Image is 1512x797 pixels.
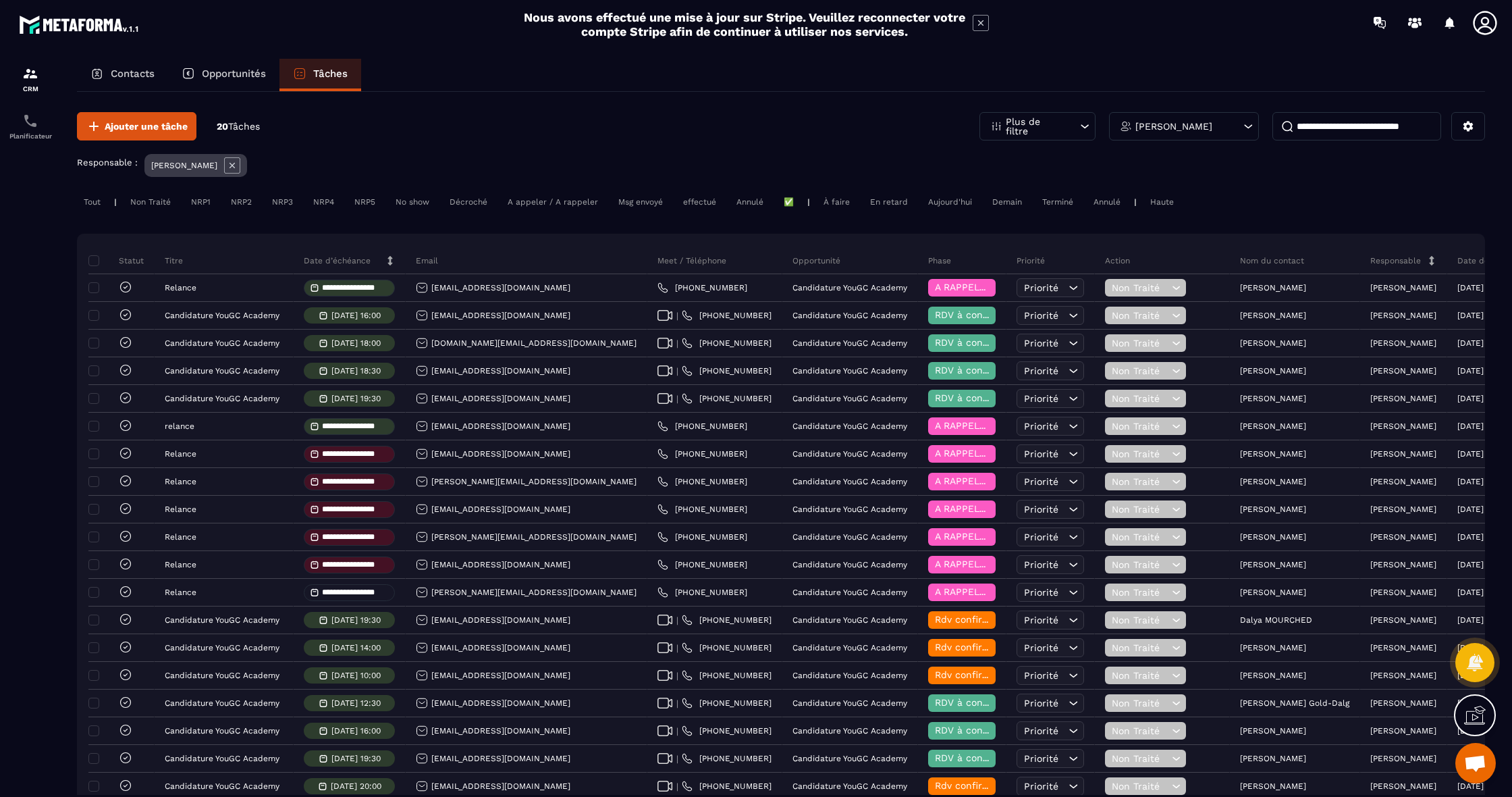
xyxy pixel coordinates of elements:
p: Candidature YouGC Academy [792,283,907,292]
p: [PERSON_NAME] [1240,394,1306,403]
span: Priorité [1024,698,1058,709]
p: relance [165,421,194,431]
p: [PERSON_NAME] [1370,366,1436,376]
div: Haute [1143,194,1181,210]
a: Contacts [77,59,168,91]
div: Annulé [1087,194,1127,210]
p: [PERSON_NAME] [1370,421,1436,431]
p: [DATE] 12:38 [1457,505,1507,514]
span: Non Traité [1112,393,1168,404]
p: Relance [165,560,196,569]
p: Contacts [111,68,155,80]
p: Candidature YouGC Academy [792,311,907,320]
p: [DATE] 14:07 [1457,449,1507,459]
span: Rdv confirmé ✅ [935,614,1011,625]
p: [PERSON_NAME] [1240,283,1306,292]
p: [DATE] 19:30 [331,754,381,763]
span: A RAPPELER/GHOST/NO SHOW✖️ [935,503,1087,514]
span: Priorité [1024,615,1058,625]
span: A RAPPELER/GHOST/NO SHOW✖️ [935,282,1087,292]
a: [PHONE_NUMBER] [657,559,747,570]
span: Rdv confirmé ✅ [935,780,1011,791]
a: [PHONE_NUMBER] [682,310,772,321]
p: [DATE] 13:53 [1457,477,1507,486]
a: Tâches [279,59,361,91]
span: Priorité [1024,753,1058,764]
p: Candidature YouGC Academy [165,671,279,680]
p: [DATE] 16:00 [331,726,381,736]
span: Priorité [1024,781,1058,792]
p: Responsable [1370,255,1421,266]
span: Priorité [1024,670,1058,681]
span: Priorité [1024,504,1058,515]
p: 20 [217,120,260,133]
a: [PHONE_NUMBER] [657,282,747,293]
span: | [676,726,678,736]
span: A RAPPELER/GHOST/NO SHOW✖️ [935,448,1087,459]
p: [PERSON_NAME] [151,161,217,170]
p: | [114,197,117,207]
p: Candidature YouGC Academy [792,754,907,763]
p: Candidature YouGC Academy [165,726,279,736]
p: Relance [165,283,196,292]
p: [PERSON_NAME] Gold-Dalg [1240,698,1349,708]
p: Opportunité [792,255,840,266]
span: Non Traité [1112,559,1168,570]
p: Candidature YouGC Academy [792,366,907,376]
p: Relance [165,532,196,542]
div: NRP5 [348,194,382,210]
p: [PERSON_NAME] [1370,532,1436,542]
a: formationformationCRM [3,55,57,103]
p: [PERSON_NAME] [1240,560,1306,569]
p: Tâches [313,68,348,80]
a: [PHONE_NUMBER] [682,615,772,625]
a: Ouvrir le chat [1455,743,1496,783]
p: Candidature YouGC Academy [165,698,279,708]
span: | [676,781,678,792]
a: [PHONE_NUMBER] [682,781,772,792]
span: A RAPPELER/GHOST/NO SHOW✖️ [935,475,1087,486]
p: [PERSON_NAME] [1135,122,1212,131]
span: Non Traité [1112,504,1168,515]
p: [PERSON_NAME] [1240,754,1306,763]
p: Candidature YouGC Academy [792,781,907,791]
p: Email [416,255,438,266]
a: [PHONE_NUMBER] [682,670,772,681]
p: [PERSON_NAME] [1240,781,1306,791]
p: Responsable : [77,157,138,168]
span: | [676,698,678,709]
p: [PERSON_NAME] [1370,560,1436,569]
p: | [807,197,810,207]
div: Non Traité [124,194,178,210]
img: scheduler [22,113,38,129]
p: [PERSON_NAME] [1370,477,1436,486]
p: [PERSON_NAME] [1370,726,1436,736]
p: [PERSON_NAME] [1240,588,1306,597]
p: CRM [3,85,57,93]
span: Priorité [1024,448,1058,459]
span: RDV à confimer ❓ [935,752,1022,763]
span: Priorité [1024,725,1058,736]
p: [DATE] 12:30 [331,698,381,708]
p: [PERSON_NAME] [1240,505,1306,514]
span: Non Traité [1112,476,1168,487]
p: [DATE] 19:30 [331,615,381,625]
p: [PERSON_NAME] [1240,366,1306,376]
p: Date d’échéance [304,255,371,266]
p: Candidature YouGC Academy [792,477,907,486]
span: Priorité [1024,393,1058,404]
button: Ajouter une tâche [77,112,196,140]
span: Priorité [1024,476,1058,487]
p: [DATE] 20:54 [1457,421,1508,431]
p: [PERSON_NAME] [1370,338,1436,348]
a: [PHONE_NUMBER] [657,532,747,542]
span: RDV à confimer ❓ [935,725,1022,736]
a: [PHONE_NUMBER] [682,642,772,653]
p: Candidature YouGC Academy [792,532,907,542]
p: Candidature YouGC Academy [165,311,279,320]
span: RDV à confimer ❓ [935,365,1022,376]
p: [PERSON_NAME] [1370,588,1436,597]
p: Candidature YouGC Academy [792,394,907,403]
span: A RAPPELER/GHOST/NO SHOW✖️ [935,559,1087,569]
p: [PERSON_NAME] [1240,643,1306,652]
